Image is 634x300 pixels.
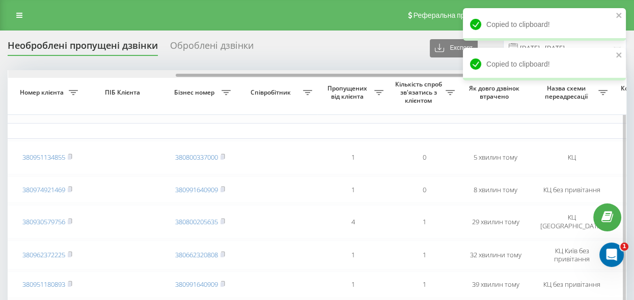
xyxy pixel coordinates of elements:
td: 4 [317,205,389,238]
td: 1 [389,241,460,269]
span: Як довго дзвінок втрачено [468,84,523,100]
button: close [616,11,623,21]
td: КЦ без привітання [531,272,613,298]
a: 380951180893 [22,280,65,289]
a: 380662320808 [175,250,218,259]
td: 1 [317,141,389,174]
button: close [616,51,623,61]
span: ПІБ Клієнта [92,88,156,97]
span: 1 [620,243,628,251]
span: Номер клієнта [17,88,69,97]
td: 1 [389,272,460,298]
span: Реферальна програма [414,11,488,19]
span: Кількість спроб зв'язатись з клієнтом [394,80,446,104]
a: 380930579756 [22,217,65,226]
div: Оброблені дзвінки [170,40,254,56]
span: Пропущених від клієнта [322,84,374,100]
div: Необроблені пропущені дзвінки [8,40,158,56]
td: 1 [389,205,460,238]
td: 1 [317,241,389,269]
span: Бізнес номер [170,88,222,97]
td: 5 хвилин тому [460,141,531,174]
span: Назва схеми переадресації [536,84,598,100]
a: 380991640909 [175,185,218,194]
td: 32 хвилини тому [460,241,531,269]
td: 39 хвилин тому [460,272,531,298]
div: Copied to clipboard! [463,8,626,41]
td: КЦ без привітання [531,176,613,203]
td: 29 хвилин тому [460,205,531,238]
a: 380962372225 [22,250,65,259]
td: 0 [389,176,460,203]
a: 380991640909 [175,280,218,289]
a: 380800205635 [175,217,218,226]
iframe: Intercom live chat [599,243,624,267]
div: Copied to clipboard! [463,48,626,80]
td: КЦ Київ без привітання [531,241,613,269]
td: КЦ [531,141,613,174]
a: 380974921469 [22,185,65,194]
td: 0 [389,141,460,174]
td: 1 [317,272,389,298]
td: 1 [317,176,389,203]
span: Співробітник [241,88,303,97]
td: 8 хвилин тому [460,176,531,203]
button: Експорт [430,39,478,57]
a: 380951134855 [22,153,65,162]
td: КЦ [GEOGRAPHIC_DATA] [531,205,613,238]
a: 380800337000 [175,153,218,162]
